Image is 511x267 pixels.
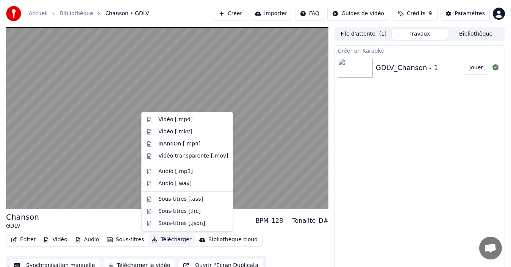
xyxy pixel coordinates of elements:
[208,236,258,244] div: Bibliothèque cloud
[158,208,201,215] div: Sous-titres [.lrc]
[60,10,93,17] a: Bibliothèque
[292,216,316,225] div: Tonalité
[448,29,504,40] button: Bibliothèque
[158,152,228,160] div: Vidéo transparente [.mov]
[104,234,147,245] button: Sous-titres
[392,29,448,40] button: Travaux
[8,234,39,245] button: Éditer
[455,10,485,17] div: Paramètres
[295,7,324,20] button: FAQ
[441,7,490,20] button: Paramètres
[407,10,425,17] span: Crédits
[379,30,387,38] span: ( 1 )
[105,10,149,17] span: Chanson • GDLV
[158,128,192,136] div: Vidéo [.mkv]
[40,234,70,245] button: Vidéo
[29,10,48,17] a: Accueil
[158,195,203,203] div: Sous-titres [.ass]
[158,220,205,227] div: Sous-titres [.json]
[327,7,389,20] button: Guides de vidéo
[335,46,505,55] div: Créer un Karaoké
[392,7,438,20] button: Crédits9
[255,216,268,225] div: BPM
[72,234,102,245] button: Audio
[158,116,192,123] div: Vidéo [.mp4]
[158,168,193,175] div: Audio [.mp3]
[214,7,247,20] button: Créer
[479,237,502,259] a: Ouvrir le chat
[428,10,432,17] span: 9
[376,62,438,73] div: GDLV_Chanson - 1
[158,140,201,148] div: InAndOn [.mp4]
[29,10,149,17] nav: breadcrumb
[6,222,39,230] div: GDLV
[6,212,39,222] div: Chanson
[250,7,292,20] button: Importer
[272,216,283,225] div: 128
[463,61,489,75] button: Jouer
[6,6,21,21] img: youka
[158,180,192,187] div: Audio [.wav]
[336,29,392,40] button: File d'attente
[319,216,328,225] div: D#
[148,234,194,245] button: Télécharger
